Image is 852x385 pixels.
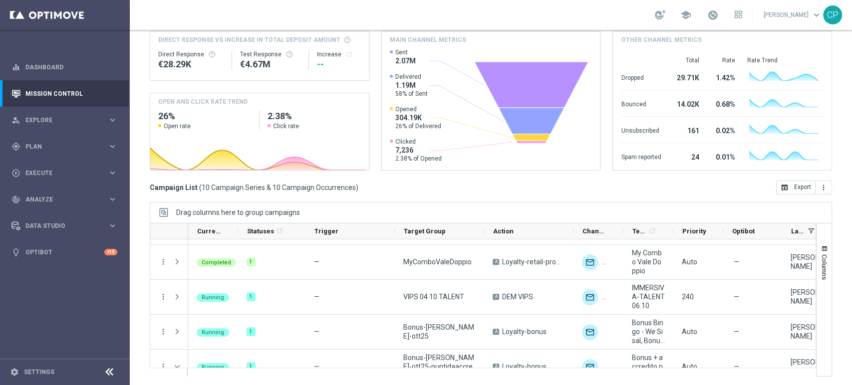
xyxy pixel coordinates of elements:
[734,327,739,336] span: —
[11,248,118,256] button: lightbulb Optibot +10
[820,184,828,192] i: more_vert
[158,97,248,106] h4: OPEN AND CLICK RATE TREND
[582,289,598,305] img: Optimail
[202,329,224,336] span: Running
[158,58,224,70] div: €28,289
[150,183,358,192] h3: Campaign List
[791,288,824,306] div: Chiara Pigato
[395,146,442,155] span: 7,236
[273,122,299,130] span: Click rate
[648,227,656,235] i: refresh
[11,222,118,230] button: Data Studio keyboard_arrow_right
[11,195,118,203] button: track_changes Analyze keyboard_arrow_right
[11,142,20,151] i: gps_fixed
[240,58,301,70] div: €4,666,062
[404,227,446,235] span: Target Group
[11,169,118,177] button: play_circle_outline Execute keyboard_arrow_right
[493,364,499,370] span: A
[395,113,441,122] span: 304.19K
[403,292,464,301] span: VIPS 04.10 TALENT
[781,184,789,192] i: open_in_browser
[395,81,428,90] span: 1.19M
[632,227,647,235] span: Templates
[673,95,699,111] div: 14.02K
[158,35,340,44] span: Direct Response VS Increase In Total Deposit Amount
[197,257,236,267] colored-tag: Completed
[158,110,251,122] h2: 26%
[11,248,20,257] i: lightbulb
[493,227,514,235] span: Action
[356,183,358,192] span: )
[734,257,739,266] span: —
[791,323,824,341] div: Chiara Pigato
[395,122,441,130] span: 26% of Delivered
[25,223,108,229] span: Data Studio
[10,368,19,377] i: settings
[395,48,416,56] span: Sent
[25,144,108,150] span: Plan
[632,353,665,380] span: Bonus + accredito punti
[317,58,361,70] div: --
[602,289,618,305] img: Other
[197,362,229,372] colored-tag: Running
[621,122,661,138] div: Unsubscribed
[176,208,300,216] div: Row Groups
[390,35,466,44] h4: Main channel metrics
[791,358,824,376] div: Chiara Pigato
[247,362,256,371] div: 1
[276,227,284,235] i: refresh
[150,245,188,280] div: Press SPACE to select this row.
[108,142,117,151] i: keyboard_arrow_right
[502,327,547,336] span: Loyalty-bonus
[150,350,188,385] div: Press SPACE to select this row.
[11,54,117,80] div: Dashboard
[11,63,20,72] i: equalizer
[345,50,353,58] i: refresh
[11,195,108,204] div: Analyze
[493,329,499,335] span: A
[25,117,108,123] span: Explore
[816,181,832,194] button: more_vert
[632,248,665,275] span: My Combo Vale Doppio
[602,359,618,375] img: Other
[104,249,117,255] div: +10
[11,239,117,265] div: Optibot
[11,63,118,71] div: equalizer Dashboard
[25,80,117,107] a: Mission Control
[502,257,565,266] span: Loyalty-retail-promo
[632,283,665,310] span: IMMERSIVA-TALENT 06.10
[711,95,735,111] div: 0.68%
[673,148,699,164] div: 24
[11,143,118,151] button: gps_fixed Plan keyboard_arrow_right
[673,69,699,85] div: 29.71K
[395,90,428,98] span: 58% of Sent
[11,116,20,125] i: person_search
[25,239,104,265] a: Optibot
[159,362,168,371] button: more_vert
[791,253,824,271] div: Chiara Pigato
[582,324,598,340] img: Optimail
[108,194,117,204] i: keyboard_arrow_right
[202,259,231,266] span: Completed
[711,56,735,64] div: Rate
[268,110,360,122] h2: 2.38%
[582,359,598,375] img: Optimail
[732,227,755,235] span: Optibot
[11,90,118,98] button: Mission Control
[314,258,319,266] span: —
[314,363,319,371] span: —
[11,116,108,125] div: Explore
[11,116,118,124] button: person_search Explore keyboard_arrow_right
[11,142,108,151] div: Plan
[108,221,117,230] i: keyboard_arrow_right
[176,208,300,216] span: Drag columns here to group campaigns
[247,257,256,266] div: 1
[197,327,229,337] colored-tag: Running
